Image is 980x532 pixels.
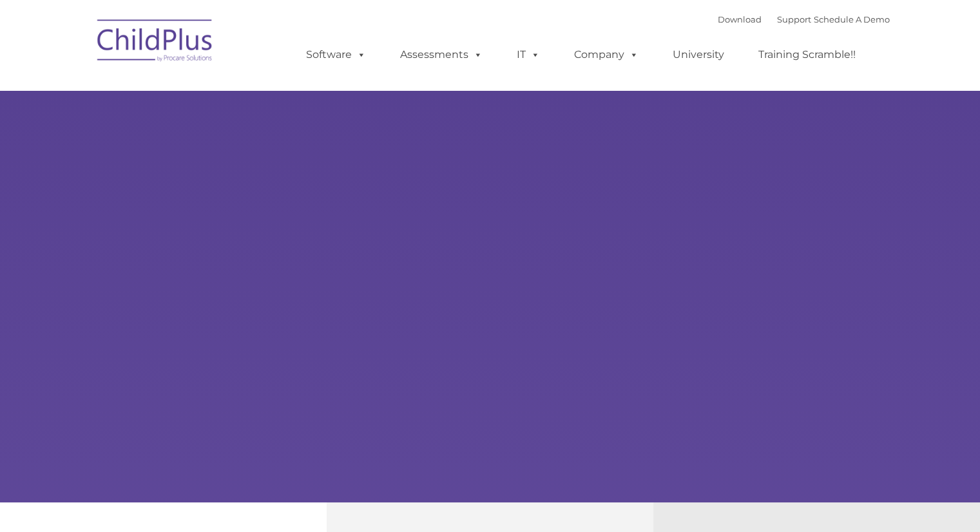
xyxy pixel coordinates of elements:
a: Support [777,14,811,24]
a: Training Scramble!! [745,42,869,68]
a: University [660,42,737,68]
font: | [718,14,890,24]
a: Software [293,42,379,68]
a: Assessments [387,42,495,68]
a: Schedule A Demo [814,14,890,24]
a: IT [504,42,553,68]
a: Company [561,42,651,68]
img: ChildPlus by Procare Solutions [91,10,220,75]
a: Download [718,14,762,24]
